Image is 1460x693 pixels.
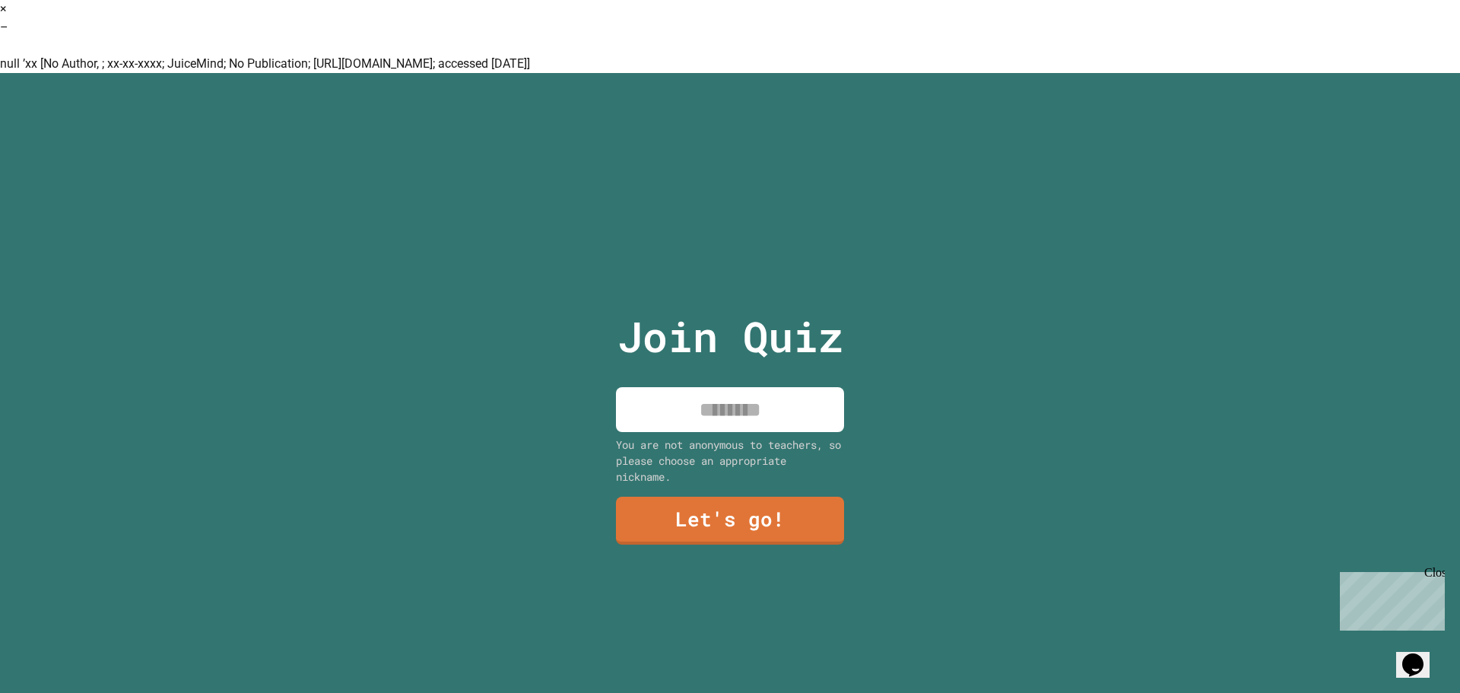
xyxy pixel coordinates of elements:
[6,6,105,97] div: Chat with us now!Close
[1334,566,1445,631] iframe: chat widget
[616,497,844,545] a: Let's go!
[1396,632,1445,678] iframe: chat widget
[617,305,843,368] p: Join Quiz
[616,437,844,485] div: You are not anonymous to teachers, so please choose an appropriate nickname.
